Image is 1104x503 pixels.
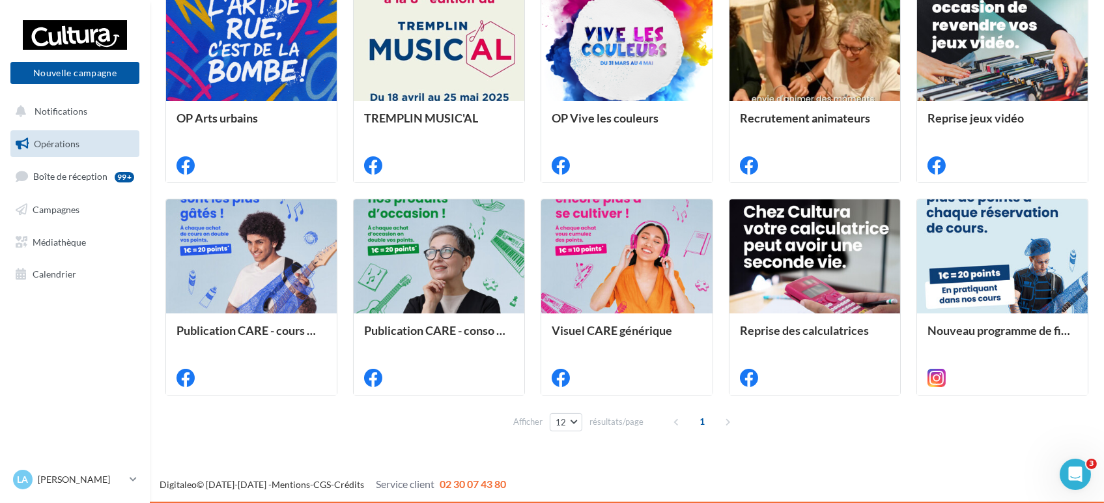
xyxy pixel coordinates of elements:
[8,130,142,158] a: Opérations
[440,478,506,490] span: 02 30 07 43 80
[1060,459,1091,490] iframe: Intercom live chat
[552,324,701,350] div: Visuel CARE générique
[34,138,79,149] span: Opérations
[272,479,310,490] a: Mentions
[35,106,87,117] span: Notifications
[552,111,701,137] div: OP Vive les couleurs
[18,473,29,486] span: La
[10,467,139,492] a: La [PERSON_NAME]
[33,236,86,247] span: Médiathèque
[589,416,644,428] span: résultats/page
[8,261,142,288] a: Calendrier
[1086,459,1097,469] span: 3
[364,111,514,137] div: TREMPLIN MUSIC'AL
[927,324,1077,350] div: Nouveau programme de fidélité - Cours
[10,62,139,84] button: Nouvelle campagne
[927,111,1077,137] div: Reprise jeux vidéo
[8,229,142,256] a: Médiathèque
[692,411,713,432] span: 1
[160,479,197,490] a: Digitaleo
[8,196,142,223] a: Campagnes
[740,111,890,137] div: Recrutement animateurs
[313,479,331,490] a: CGS
[38,473,124,486] p: [PERSON_NAME]
[33,204,79,215] span: Campagnes
[8,162,142,190] a: Boîte de réception99+
[740,324,890,350] div: Reprise des calculatrices
[115,172,134,182] div: 99+
[376,478,434,490] span: Service client
[160,479,506,490] span: © [DATE]-[DATE] - - -
[177,111,326,137] div: OP Arts urbains
[513,416,543,428] span: Afficher
[556,417,567,427] span: 12
[8,98,137,125] button: Notifications
[550,413,583,431] button: 12
[364,324,514,350] div: Publication CARE - conso circulaire
[33,268,76,280] span: Calendrier
[177,324,326,350] div: Publication CARE - cours artistiques et musicaux
[334,479,364,490] a: Crédits
[33,171,107,182] span: Boîte de réception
